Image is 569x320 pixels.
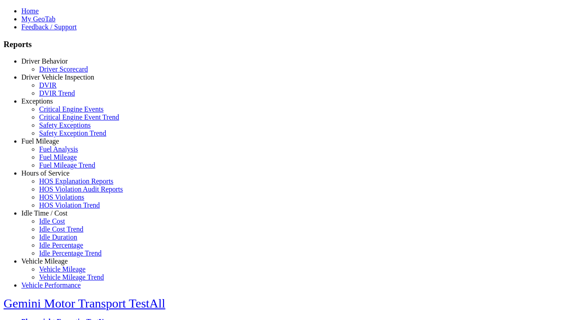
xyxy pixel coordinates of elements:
[21,209,68,217] a: Idle Time / Cost
[39,177,113,185] a: HOS Explanation Reports
[39,217,65,225] a: Idle Cost
[39,105,104,113] a: Critical Engine Events
[21,257,68,265] a: Vehicle Mileage
[39,225,84,233] a: Idle Cost Trend
[39,129,106,137] a: Safety Exception Trend
[39,273,104,281] a: Vehicle Mileage Trend
[39,249,101,257] a: Idle Percentage Trend
[21,281,81,289] a: Vehicle Performance
[39,81,56,89] a: DVIR
[39,201,100,209] a: HOS Violation Trend
[21,57,68,65] a: Driver Behavior
[39,65,88,73] a: Driver Scorecard
[39,121,91,129] a: Safety Exceptions
[21,97,53,105] a: Exceptions
[21,73,94,81] a: Driver Vehicle Inspection
[39,89,75,97] a: DVIR Trend
[4,296,165,310] a: Gemini Motor Transport TestAll
[39,241,83,249] a: Idle Percentage
[21,7,39,15] a: Home
[39,185,123,193] a: HOS Violation Audit Reports
[21,15,56,23] a: My GeoTab
[21,137,59,145] a: Fuel Mileage
[39,145,78,153] a: Fuel Analysis
[39,193,84,201] a: HOS Violations
[39,153,77,161] a: Fuel Mileage
[21,169,69,177] a: Hours of Service
[21,23,76,31] a: Feedback / Support
[4,40,565,49] h3: Reports
[39,161,95,169] a: Fuel Mileage Trend
[39,113,119,121] a: Critical Engine Event Trend
[39,233,77,241] a: Idle Duration
[39,265,85,273] a: Vehicle Mileage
